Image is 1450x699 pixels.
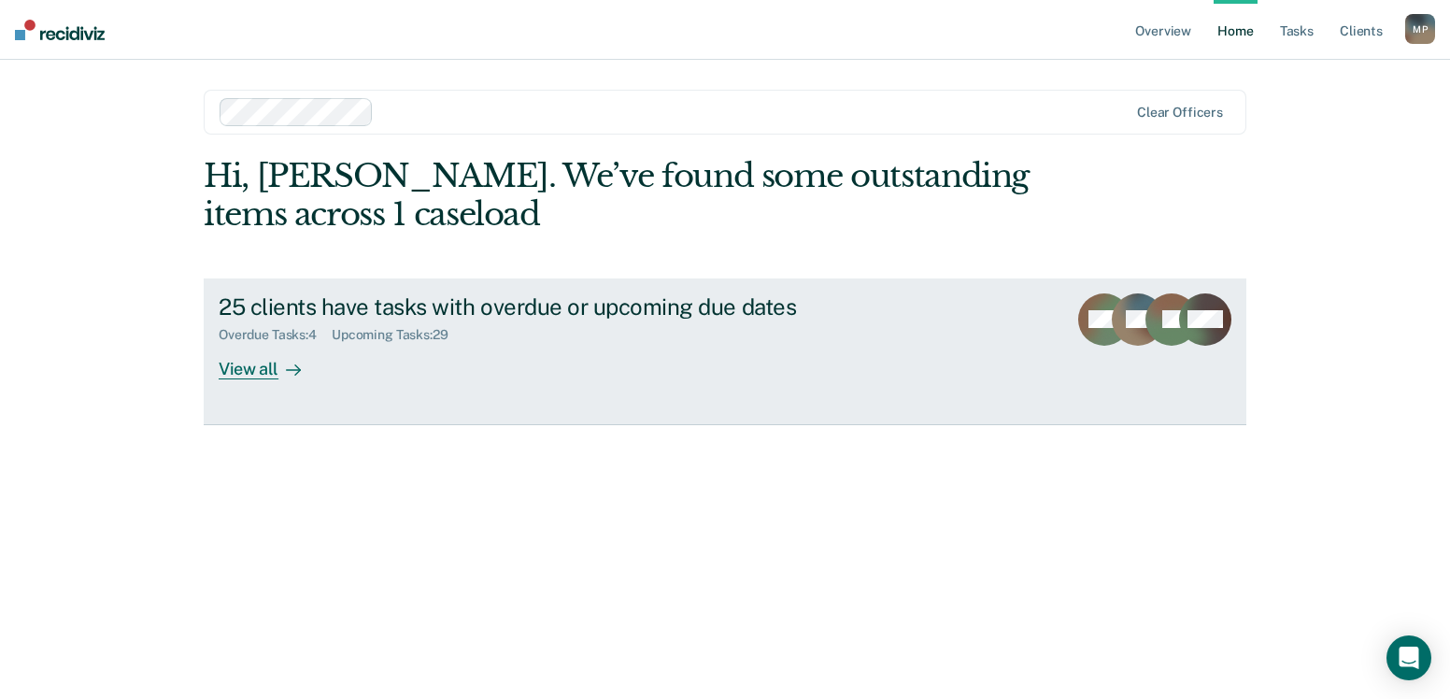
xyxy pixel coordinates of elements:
div: Open Intercom Messenger [1386,635,1431,680]
div: View all [219,343,323,379]
div: Hi, [PERSON_NAME]. We’ve found some outstanding items across 1 caseload [204,157,1038,234]
a: 25 clients have tasks with overdue or upcoming due datesOverdue Tasks:4Upcoming Tasks:29View all [204,278,1246,425]
div: Overdue Tasks : 4 [219,327,332,343]
div: M P [1405,14,1435,44]
div: Upcoming Tasks : 29 [332,327,463,343]
div: 25 clients have tasks with overdue or upcoming due dates [219,293,874,321]
button: MP [1405,14,1435,44]
div: Clear officers [1137,105,1223,121]
img: Recidiviz [15,20,105,40]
